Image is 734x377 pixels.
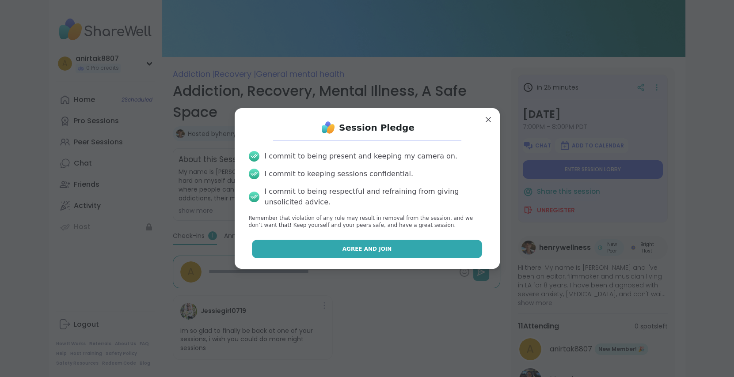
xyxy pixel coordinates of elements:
div: I commit to keeping sessions confidential. [265,169,414,179]
p: Remember that violation of any rule may result in removal from the session, and we don’t want tha... [249,215,486,230]
button: Agree and Join [252,240,482,258]
span: Agree and Join [342,245,392,253]
div: I commit to being present and keeping my camera on. [265,151,457,162]
div: I commit to being respectful and refraining from giving unsolicited advice. [265,186,486,207]
h1: Session Pledge [339,121,415,134]
img: ShareWell Logo [319,119,337,136]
